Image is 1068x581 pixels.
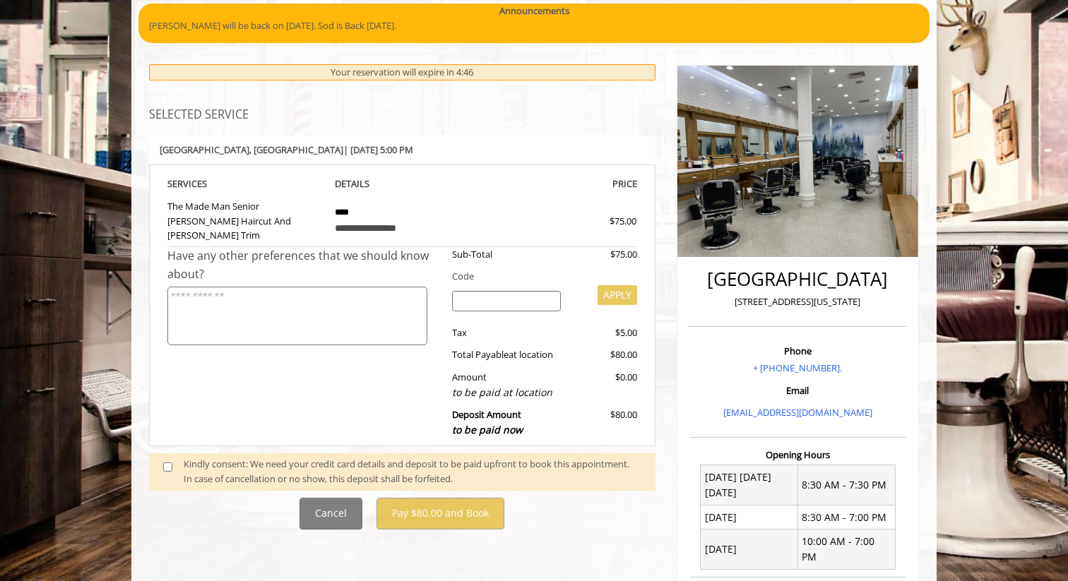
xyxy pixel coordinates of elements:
[452,423,523,436] span: to be paid now
[598,285,637,305] button: APPLY
[797,505,895,529] td: 8:30 AM - 7:00 PM
[689,450,906,460] h3: Opening Hours
[693,269,903,289] h2: [GEOGRAPHIC_DATA]
[571,247,636,262] div: $75.00
[693,346,903,356] h3: Phone
[452,408,523,436] b: Deposit Amount
[797,529,895,570] td: 10:00 AM - 7:00 PM
[441,269,637,284] div: Code
[167,247,441,283] div: Have any other preferences that we should know about?
[149,109,655,121] h3: SELECTED SERVICE
[376,498,504,529] button: Pay $80.00 and Book
[149,64,655,80] div: Your reservation will expire in 4:46
[167,192,324,247] td: The Made Man Senior [PERSON_NAME] Haircut And [PERSON_NAME] Trim
[693,385,903,395] h3: Email
[701,465,798,505] td: [DATE] [DATE] [DATE]
[167,176,324,192] th: SERVICE
[797,465,895,505] td: 8:30 AM - 7:30 PM
[571,407,636,438] div: $80.00
[202,177,207,190] span: S
[299,498,362,529] button: Cancel
[184,457,641,486] div: Kindly consent: We need your credit card details and deposit to be paid upfront to book this appo...
[249,143,343,156] span: , [GEOGRAPHIC_DATA]
[452,385,562,400] div: to be paid at location
[441,247,572,262] div: Sub-Total
[571,347,636,362] div: $80.00
[149,18,919,33] p: [PERSON_NAME] will be back on [DATE]. Sod is Back [DATE].
[441,347,572,362] div: Total Payable
[160,143,413,156] b: [GEOGRAPHIC_DATA] | [DATE] 5:00 PM
[441,325,572,340] div: Tax
[753,361,842,374] a: + [PHONE_NUMBER].
[559,214,636,229] div: $75.00
[723,406,872,419] a: [EMAIL_ADDRESS][DOMAIN_NAME]
[509,348,553,361] span: at location
[499,4,569,18] b: Announcements
[701,529,798,570] td: [DATE]
[571,370,636,400] div: $0.00
[324,176,481,192] th: DETAILS
[441,370,572,400] div: Amount
[693,294,903,309] p: [STREET_ADDRESS][US_STATE]
[571,325,636,340] div: $5.00
[701,505,798,529] td: [DATE]
[480,176,637,192] th: PRICE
